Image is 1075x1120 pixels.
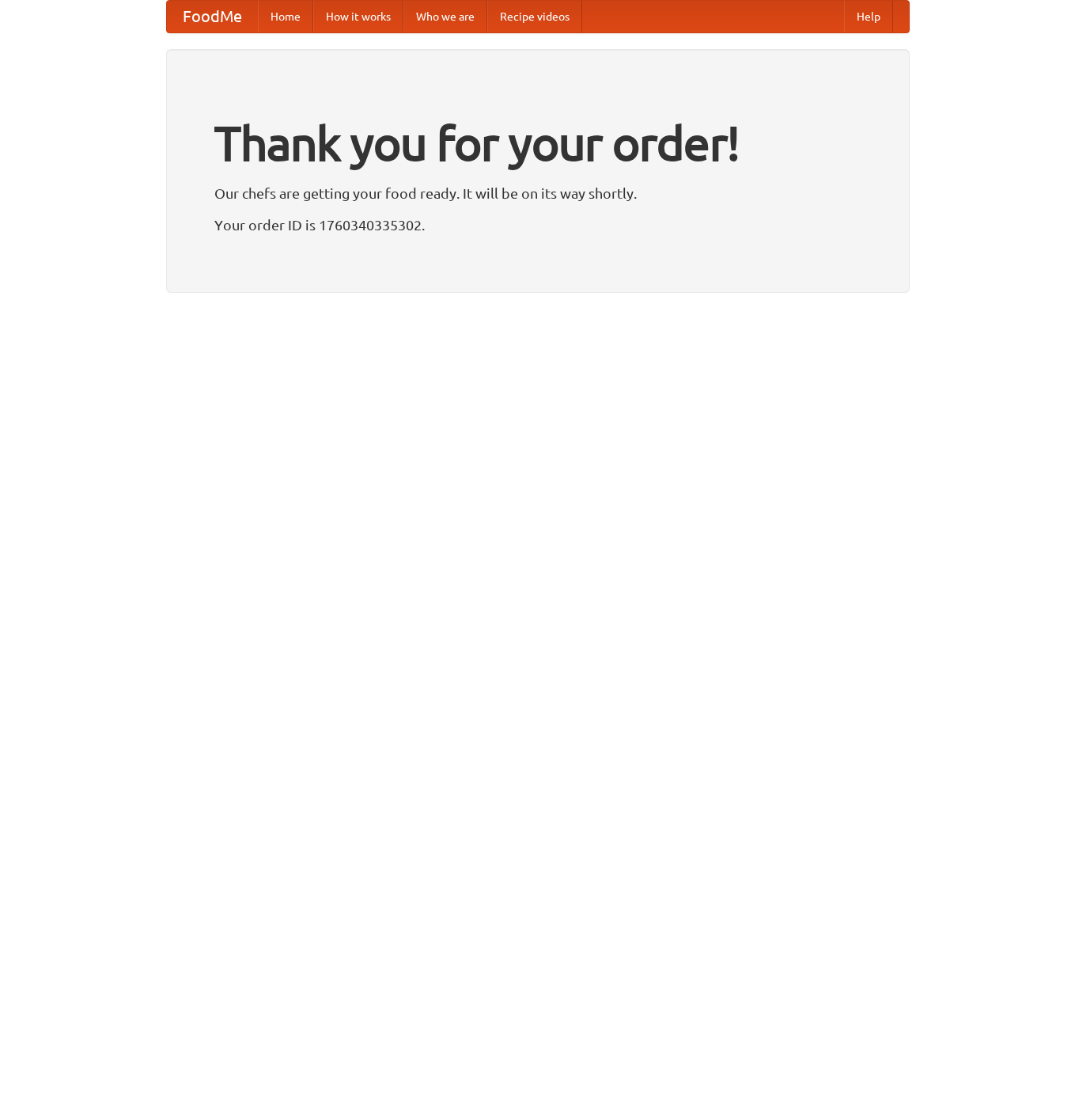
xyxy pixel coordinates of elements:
p: Your order ID is 1760340335302. [214,213,861,237]
p: Our chefs are getting your food ready. It will be on its way shortly. [214,181,861,205]
a: Who we are [403,1,487,32]
a: Recipe videos [487,1,582,32]
a: Help [844,1,893,32]
h1: Thank you for your order! [214,105,861,181]
a: How it works [313,1,403,32]
a: FoodMe [167,1,258,32]
a: Home [258,1,313,32]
